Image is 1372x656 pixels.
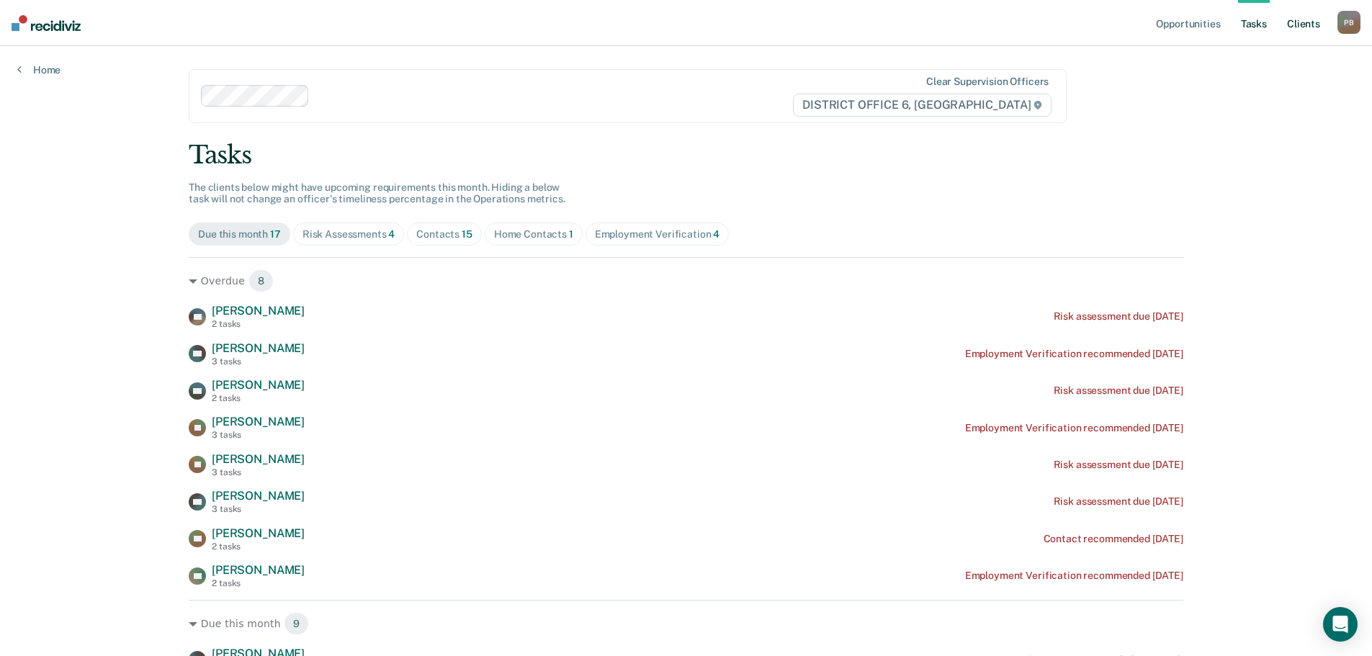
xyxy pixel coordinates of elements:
span: [PERSON_NAME] [212,378,305,392]
span: [PERSON_NAME] [212,304,305,318]
div: Employment Verification recommended [DATE] [965,348,1183,360]
div: 2 tasks [212,319,305,329]
div: Employment Verification recommended [DATE] [965,570,1183,582]
span: 8 [248,269,274,292]
div: Contact recommended [DATE] [1044,533,1183,545]
div: P B [1337,11,1360,34]
span: DISTRICT OFFICE 6, [GEOGRAPHIC_DATA] [793,94,1052,117]
img: Recidiviz [12,15,81,31]
span: [PERSON_NAME] [212,489,305,503]
div: Employment Verification recommended [DATE] [965,422,1183,434]
div: Risk Assessments [302,228,395,241]
button: PB [1337,11,1360,34]
span: 4 [388,228,395,240]
a: Home [17,63,60,76]
span: [PERSON_NAME] [212,415,305,428]
span: [PERSON_NAME] [212,563,305,577]
div: 3 tasks [212,467,305,477]
span: 17 [270,228,281,240]
div: Risk assessment due [DATE] [1054,459,1183,471]
div: Contacts [416,228,472,241]
span: 1 [569,228,573,240]
div: Clear supervision officers [926,76,1049,88]
span: [PERSON_NAME] [212,526,305,540]
div: 2 tasks [212,578,305,588]
div: 3 tasks [212,356,305,367]
div: Risk assessment due [DATE] [1054,310,1183,323]
div: Tasks [189,140,1183,170]
span: The clients below might have upcoming requirements this month. Hiding a below task will not chang... [189,181,565,205]
span: [PERSON_NAME] [212,341,305,355]
div: 2 tasks [212,542,305,552]
div: Risk assessment due [DATE] [1054,385,1183,397]
div: Risk assessment due [DATE] [1054,495,1183,508]
span: 9 [284,612,309,635]
div: Due this month 9 [189,612,1183,635]
div: 3 tasks [212,430,305,440]
div: 3 tasks [212,504,305,514]
span: 15 [462,228,472,240]
span: [PERSON_NAME] [212,452,305,466]
span: 4 [713,228,719,240]
div: 2 tasks [212,393,305,403]
div: Open Intercom Messenger [1323,607,1358,642]
div: Home Contacts [494,228,573,241]
div: Employment Verification [595,228,720,241]
div: Overdue 8 [189,269,1183,292]
div: Due this month [198,228,281,241]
